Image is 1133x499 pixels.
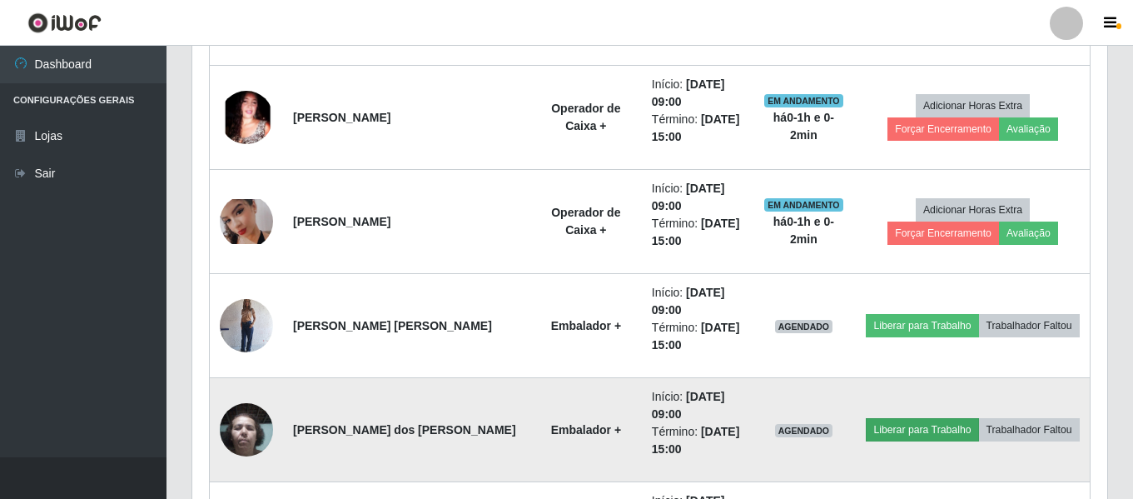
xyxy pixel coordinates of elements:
[979,314,1080,337] button: Trabalhador Faltou
[652,319,742,354] li: Término:
[764,198,843,212] span: EM ANDAMENTO
[775,424,833,437] span: AGENDADO
[293,423,516,437] strong: [PERSON_NAME] dos [PERSON_NAME]
[652,111,742,146] li: Término:
[652,180,742,215] li: Início:
[551,319,621,332] strong: Embalador +
[27,12,102,33] img: CoreUI Logo
[999,222,1058,245] button: Avaliação
[551,102,620,132] strong: Operador de Caixa +
[220,290,273,361] img: 1749335518996.jpeg
[916,94,1030,117] button: Adicionar Horas Extra
[773,215,834,246] strong: há 0-1 h e 0-2 min
[293,215,390,228] strong: [PERSON_NAME]
[551,423,621,437] strong: Embalador +
[220,199,273,243] img: 1743098694888.jpeg
[652,76,742,111] li: Início:
[652,284,742,319] li: Início:
[652,182,725,212] time: [DATE] 09:00
[773,111,834,142] strong: há 0-1 h e 0-2 min
[551,206,620,237] strong: Operador de Caixa +
[652,390,725,421] time: [DATE] 09:00
[293,111,390,124] strong: [PERSON_NAME]
[220,394,273,465] img: 1657575579568.jpeg
[887,117,999,141] button: Forçar Encerramento
[652,215,742,250] li: Término:
[652,77,725,108] time: [DATE] 09:00
[887,222,999,245] button: Forçar Encerramento
[979,418,1080,442] button: Trabalhador Faltou
[866,314,978,337] button: Liberar para Trabalho
[999,117,1058,141] button: Avaliação
[775,320,833,333] span: AGENDADO
[866,418,978,442] button: Liberar para Trabalho
[220,91,273,144] img: 1742864590571.jpeg
[916,198,1030,222] button: Adicionar Horas Extra
[293,319,492,332] strong: [PERSON_NAME] [PERSON_NAME]
[764,94,843,107] span: EM ANDAMENTO
[652,286,725,317] time: [DATE] 09:00
[652,423,742,458] li: Término:
[652,388,742,423] li: Início:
